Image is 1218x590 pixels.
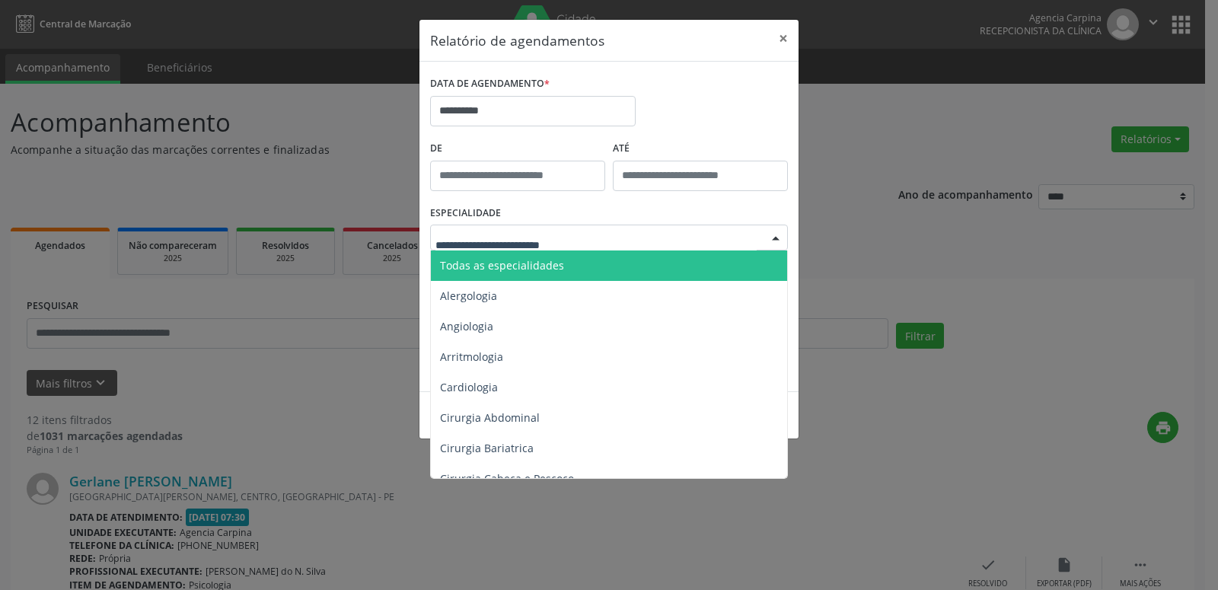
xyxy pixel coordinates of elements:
label: ESPECIALIDADE [430,202,501,225]
label: ATÉ [613,137,788,161]
span: Alergologia [440,289,497,303]
h5: Relatório de agendamentos [430,30,604,50]
span: Cirurgia Abdominal [440,410,540,425]
span: Cirurgia Bariatrica [440,441,534,455]
button: Close [768,20,799,57]
span: Arritmologia [440,349,503,364]
span: Angiologia [440,319,493,333]
span: Cirurgia Cabeça e Pescoço [440,471,574,486]
label: De [430,137,605,161]
span: Cardiologia [440,380,498,394]
label: DATA DE AGENDAMENTO [430,72,550,96]
span: Todas as especialidades [440,258,564,273]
